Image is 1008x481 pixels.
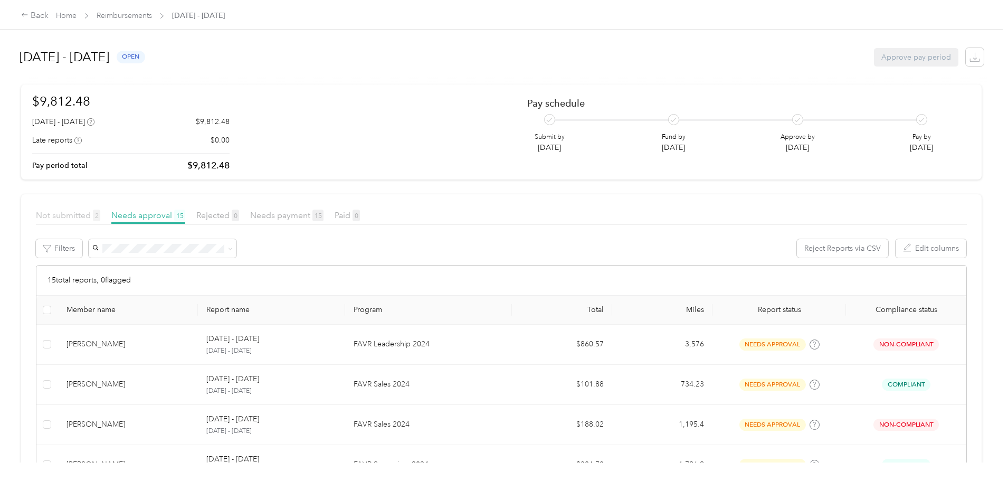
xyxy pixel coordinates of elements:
[739,338,806,351] span: needs approval
[535,142,565,153] p: [DATE]
[662,133,686,142] p: Fund by
[612,365,712,405] td: 734.23
[882,459,930,471] span: Compliant
[206,413,259,425] p: [DATE] - [DATE]
[721,305,838,314] span: Report status
[66,419,190,430] div: [PERSON_NAME]
[93,210,100,221] span: 2
[739,459,806,471] span: needs approval
[117,51,145,63] span: open
[32,92,230,110] h1: $9,812.48
[198,296,345,325] th: Report name
[520,305,604,314] div: Total
[196,210,239,220] span: Rejected
[781,142,815,153] p: [DATE]
[527,98,952,109] h2: Pay schedule
[354,338,503,350] p: FAVR Leadership 2024
[232,210,239,221] span: 0
[206,427,336,436] p: [DATE] - [DATE]
[32,160,88,171] p: Pay period total
[949,422,1008,481] iframe: Everlance-gr Chat Button Frame
[36,266,966,296] div: 15 total reports, 0 flagged
[512,365,612,405] td: $101.88
[345,296,512,325] th: Program
[739,379,806,391] span: needs approval
[56,11,77,20] a: Home
[206,373,259,385] p: [DATE] - [DATE]
[206,386,336,396] p: [DATE] - [DATE]
[312,210,324,221] span: 15
[66,305,190,314] div: Member name
[66,338,190,350] div: [PERSON_NAME]
[345,325,512,365] td: FAVR Leadership 2024
[535,133,565,142] p: Submit by
[345,365,512,405] td: FAVR Sales 2024
[512,325,612,365] td: $860.57
[174,210,185,221] span: 15
[854,305,958,314] span: Compliance status
[345,405,512,445] td: FAVR Sales 2024
[97,11,152,20] a: Reimbursements
[354,459,503,470] p: FAVR Supervisor 2024
[32,116,94,127] div: [DATE] - [DATE]
[206,454,259,465] p: [DATE] - [DATE]
[66,459,190,470] div: [PERSON_NAME]
[612,405,712,445] td: 1,195.4
[873,338,939,351] span: Non-Compliant
[206,333,259,345] p: [DATE] - [DATE]
[621,305,704,314] div: Miles
[612,325,712,365] td: 3,576
[910,133,933,142] p: Pay by
[512,405,612,445] td: $188.02
[662,142,686,153] p: [DATE]
[187,159,230,172] p: $9,812.48
[353,210,360,221] span: 0
[354,419,503,430] p: FAVR Sales 2024
[58,296,198,325] th: Member name
[211,135,230,146] p: $0.00
[32,135,82,146] div: Late reports
[36,239,82,258] button: Filters
[20,44,109,70] h1: [DATE] - [DATE]
[36,210,100,220] span: Not submitted
[111,210,185,220] span: Needs approval
[196,116,230,127] p: $9,812.48
[206,346,336,356] p: [DATE] - [DATE]
[873,419,939,431] span: Non-Compliant
[781,133,815,142] p: Approve by
[21,10,49,22] div: Back
[797,239,888,258] button: Reject Reports via CSV
[354,379,503,390] p: FAVR Sales 2024
[882,379,930,391] span: Compliant
[172,10,225,21] span: [DATE] - [DATE]
[910,142,933,153] p: [DATE]
[739,419,806,431] span: needs approval
[250,210,324,220] span: Needs payment
[335,210,360,220] span: Paid
[66,379,190,390] div: [PERSON_NAME]
[896,239,966,258] button: Edit columns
